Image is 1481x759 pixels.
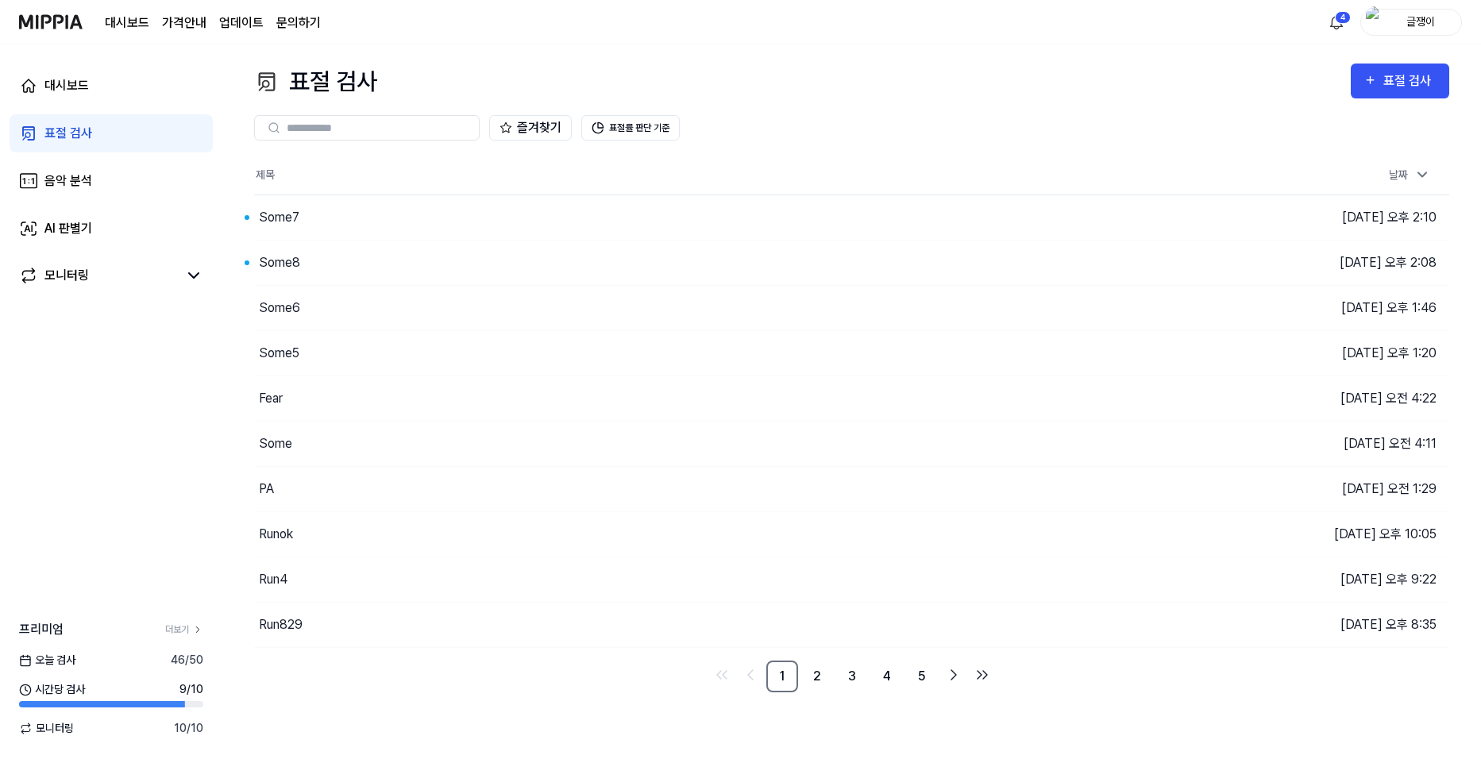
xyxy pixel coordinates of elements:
td: [DATE] 오전 4:22 [1151,376,1449,421]
button: 즐겨찾기 [489,115,572,141]
img: 알림 [1327,13,1346,32]
div: 표절 검사 [254,64,377,99]
span: 46 / 50 [171,652,203,668]
div: 음악 분석 [44,171,92,191]
div: Run829 [259,615,303,634]
button: profile글쟁이 [1360,9,1462,36]
button: 알림4 [1324,10,1349,35]
div: Run4 [259,570,287,589]
a: 표절 검사 [10,114,213,152]
td: [DATE] 오후 2:10 [1151,195,1449,240]
button: 표절 검사 [1351,64,1449,98]
span: 프리미엄 [19,620,64,639]
td: [DATE] 오후 1:46 [1151,285,1449,330]
button: 표절률 판단 기준 [581,115,680,141]
button: 가격안내 [162,13,206,33]
a: Go to last page [970,662,995,688]
div: AI 판별기 [44,219,92,238]
a: Go to next page [941,662,966,688]
th: 제목 [254,156,1151,195]
a: 모니터링 [19,266,178,285]
nav: pagination [254,661,1449,692]
a: 4 [871,661,903,692]
td: [DATE] 오후 1:20 [1151,330,1449,376]
span: 9 / 10 [179,681,203,698]
a: 2 [801,661,833,692]
a: 대시보드 [105,13,149,33]
td: [DATE] 오후 8:35 [1151,602,1449,647]
td: [DATE] 오전 1:29 [1151,466,1449,511]
span: 모니터링 [19,720,74,737]
a: 문의하기 [276,13,321,33]
div: Some6 [259,299,300,318]
td: [DATE] 오후 9:22 [1151,557,1449,602]
span: 시간당 검사 [19,681,85,698]
td: [DATE] 오후 2:08 [1151,240,1449,285]
div: 날짜 [1383,162,1437,188]
a: 대시보드 [10,67,213,105]
a: 5 [906,661,938,692]
td: [DATE] 오후 10:05 [1151,511,1449,557]
a: AI 판별기 [10,210,213,248]
div: PA [259,480,274,499]
div: Some [259,434,292,453]
div: 대시보드 [44,76,89,95]
td: [DATE] 오전 4:11 [1151,421,1449,466]
div: 표절 검사 [1383,71,1437,91]
a: 더보기 [165,622,203,637]
div: Fear [259,389,283,408]
a: 3 [836,661,868,692]
a: 1 [766,661,798,692]
div: 표절 검사 [44,124,92,143]
div: 모니터링 [44,266,89,285]
a: 음악 분석 [10,162,213,200]
a: Go to first page [709,662,735,688]
div: Some5 [259,344,299,363]
div: 4 [1335,11,1351,24]
span: 오늘 검사 [19,652,75,668]
div: Runok [259,525,293,544]
div: Some8 [259,253,300,272]
a: Go to previous page [738,662,763,688]
div: Some7 [259,208,299,227]
a: 업데이트 [219,13,264,33]
div: 글쟁이 [1390,13,1452,30]
img: profile [1366,6,1385,38]
span: 10 / 10 [174,720,203,737]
